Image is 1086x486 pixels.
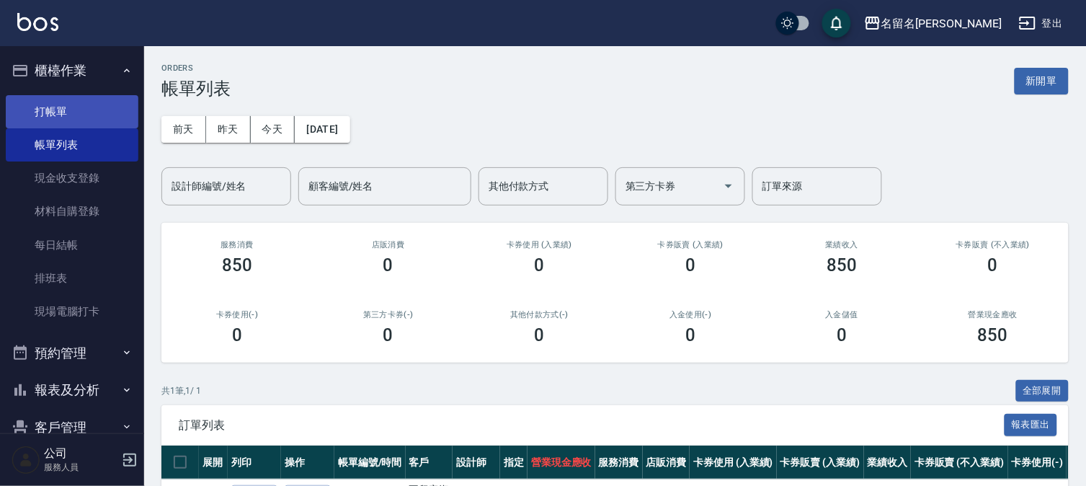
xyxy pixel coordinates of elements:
h3: 0 [383,325,393,345]
h2: ORDERS [161,63,231,73]
h3: 850 [222,255,252,275]
p: 服務人員 [44,461,117,474]
h3: 帳單列表 [161,79,231,99]
span: 訂單列表 [179,418,1005,433]
a: 現金收支登錄 [6,162,138,195]
h3: 0 [685,255,695,275]
button: save [822,9,851,37]
th: 卡券販賣 (入業績) [777,446,864,480]
button: 名留名[PERSON_NAME] [858,9,1007,38]
th: 設計師 [453,446,500,480]
h2: 第三方卡券(-) [330,310,447,319]
th: 服務消費 [595,446,643,480]
p: 共 1 筆, 1 / 1 [161,384,201,397]
h3: 0 [232,325,242,345]
h3: 850 [827,255,857,275]
th: 展開 [199,446,228,480]
img: Person [12,446,40,474]
h2: 店販消費 [330,240,447,249]
a: 報表匯出 [1005,417,1058,431]
a: 每日結帳 [6,229,138,262]
button: 報表匯出 [1005,414,1058,436]
button: [DATE] [295,116,350,143]
a: 帳單列表 [6,128,138,162]
th: 營業現金應收 [528,446,595,480]
h3: 850 [978,325,1008,345]
h2: 卡券販賣 (不入業績) [935,240,1051,249]
h3: 0 [535,255,545,275]
h2: 卡券使用(-) [179,310,295,319]
h2: 入金使用(-) [632,310,749,319]
th: 指定 [500,446,528,480]
button: 客戶管理 [6,409,138,446]
th: 卡券使用(-) [1008,446,1067,480]
h3: 0 [685,325,695,345]
h2: 入金儲值 [783,310,900,319]
th: 店販消費 [643,446,690,480]
h2: 其他付款方式(-) [481,310,598,319]
button: 全部展開 [1016,380,1069,402]
button: 預約管理 [6,335,138,372]
button: 今天 [251,116,295,143]
button: 櫃檯作業 [6,52,138,89]
th: 卡券販賣 (不入業績) [911,446,1007,480]
a: 現場電腦打卡 [6,295,138,328]
h2: 營業現金應收 [935,310,1051,319]
a: 新開單 [1015,74,1069,87]
a: 打帳單 [6,95,138,128]
th: 操作 [281,446,334,480]
th: 帳單編號/時間 [334,446,406,480]
div: 名留名[PERSON_NAME] [881,14,1002,32]
th: 業績收入 [864,446,912,480]
button: 報表及分析 [6,371,138,409]
button: 新開單 [1015,68,1069,94]
h3: 0 [988,255,998,275]
a: 材料自購登錄 [6,195,138,228]
button: 登出 [1013,10,1069,37]
button: 前天 [161,116,206,143]
th: 卡券使用 (入業績) [690,446,777,480]
h3: 0 [383,255,393,275]
button: 昨天 [206,116,251,143]
a: 排班表 [6,262,138,295]
h2: 業績收入 [783,240,900,249]
h3: 0 [535,325,545,345]
h2: 卡券販賣 (入業績) [632,240,749,249]
h5: 公司 [44,446,117,461]
h3: 服務消費 [179,240,295,249]
th: 列印 [228,446,281,480]
h2: 卡券使用 (入業績) [481,240,598,249]
img: Logo [17,13,58,31]
th: 客戶 [406,446,453,480]
h3: 0 [837,325,847,345]
button: Open [717,174,740,198]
